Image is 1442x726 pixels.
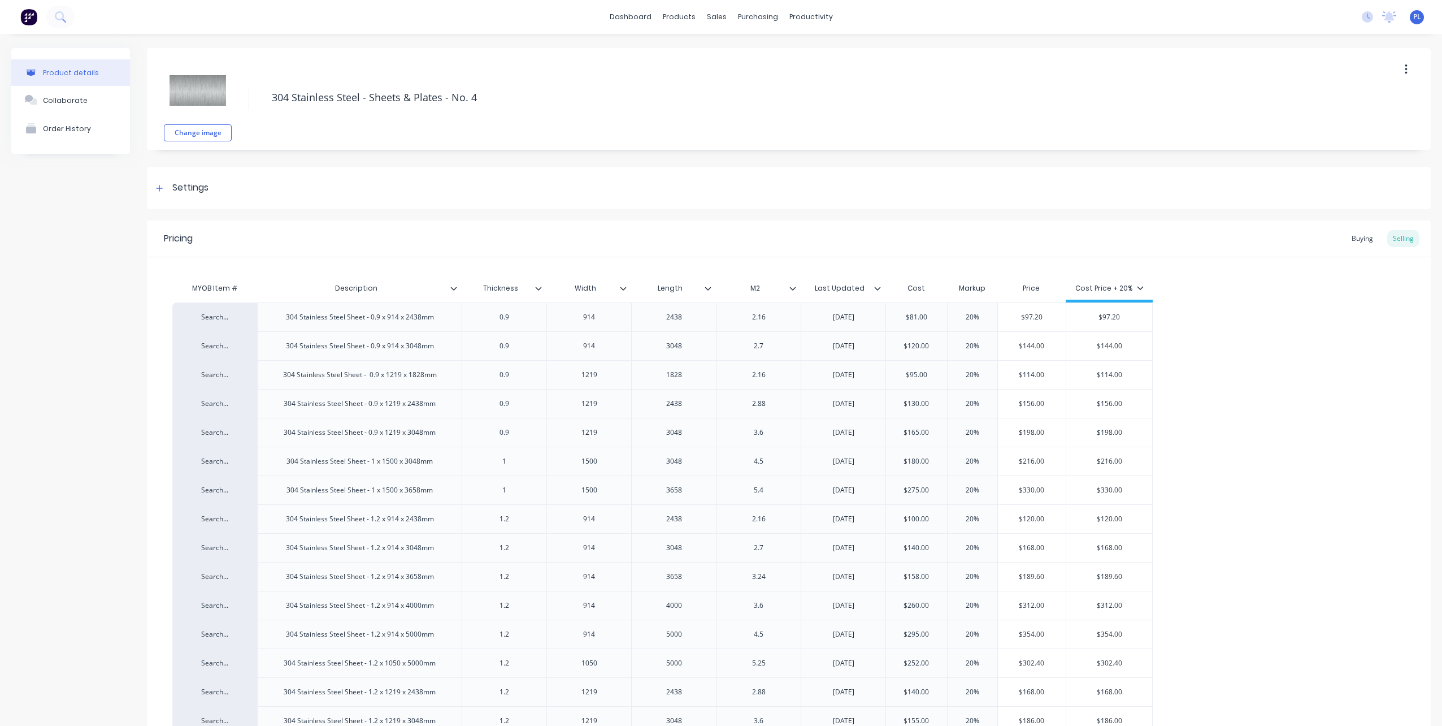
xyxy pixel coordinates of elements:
[184,687,246,697] div: Search...
[886,505,947,533] div: $100.00
[561,396,618,411] div: 1219
[646,368,702,382] div: 1828
[815,598,872,613] div: [DATE]
[172,476,1153,504] div: Search...304 Stainless Steel Sheet - 1 x 1500 x 3658mm1150036585.4[DATE]$275.0020%$330.00$330.00
[1066,332,1152,360] div: $144.00
[43,96,88,105] div: Collaborate
[277,598,443,613] div: 304 Stainless Steel Sheet - 1.2 x 914 x 4000mm
[476,483,533,498] div: 1
[184,600,246,611] div: Search...
[43,124,91,133] div: Order History
[184,716,246,726] div: Search...
[462,274,540,302] div: Thickness
[646,339,702,353] div: 3048
[815,569,872,584] div: [DATE]
[184,341,246,351] div: Search...
[184,370,246,380] div: Search...
[731,656,787,671] div: 5.25
[646,598,702,613] div: 4000
[944,361,1001,389] div: 20%
[476,396,533,411] div: 0.9
[561,310,618,325] div: 914
[1413,12,1421,22] span: PL
[815,541,872,555] div: [DATE]
[561,512,618,526] div: 914
[885,277,947,300] div: Cost
[170,62,226,119] img: file
[274,368,446,382] div: 304 Stainless Steel Sheet - 0.9 x 1219 x 1828mm
[184,399,246,409] div: Search...
[20,8,37,25] img: Factory
[731,512,787,526] div: 2.16
[266,84,1266,111] textarea: 304 Stainless Steel - Sheets & Plates - No. 4
[998,591,1066,620] div: $312.00
[1066,563,1152,591] div: $189.60
[886,476,947,504] div: $275.00
[164,124,232,141] button: Change image
[944,476,1001,504] div: 20%
[815,512,872,526] div: [DATE]
[561,339,618,353] div: 914
[277,541,443,555] div: 304 Stainless Steel Sheet - 1.2 x 914 x 3048mm
[172,277,257,300] div: MYOB Item #
[886,534,947,562] div: $140.00
[476,512,533,526] div: 1.2
[944,534,1001,562] div: 20%
[731,685,787,699] div: 2.88
[561,598,618,613] div: 914
[998,447,1066,476] div: $216.00
[646,454,702,469] div: 3048
[1075,283,1144,293] div: Cost Price + 20%
[998,361,1066,389] div: $114.00
[646,396,702,411] div: 2438
[944,563,1001,591] div: 20%
[886,332,947,360] div: $120.00
[998,678,1066,706] div: $168.00
[947,277,997,300] div: Markup
[172,562,1153,591] div: Search...304 Stainless Steel Sheet - 1.2 x 914 x 3658mm1.291436583.24[DATE]$158.0020%$189.60$189.60
[277,512,443,526] div: 304 Stainless Steel Sheet - 1.2 x 914 x 2438mm
[561,368,618,382] div: 1219
[997,277,1066,300] div: Price
[646,425,702,440] div: 3048
[646,656,702,671] div: 5000
[11,86,130,114] button: Collaborate
[716,274,794,302] div: M2
[944,447,1001,476] div: 20%
[184,312,246,322] div: Search...
[944,620,1001,649] div: 20%
[815,368,872,382] div: [DATE]
[275,425,445,440] div: 304 Stainless Steel Sheet - 0.9 x 1219 x 3048mm
[631,277,716,300] div: Length
[1066,361,1152,389] div: $114.00
[275,396,445,411] div: 304 Stainless Steel Sheet - 0.9 x 1219 x 2438mm
[184,543,246,553] div: Search...
[646,483,702,498] div: 3658
[277,310,443,325] div: 304 Stainless Steel Sheet - 0.9 x 914 x 2438mm
[184,629,246,639] div: Search...
[546,274,624,302] div: Width
[257,274,455,302] div: Description
[1066,390,1152,418] div: $156.00
[1066,303,1152,331] div: $97.20
[657,8,701,25] div: products
[43,68,99,77] div: Product details
[731,454,787,469] div: 4.5
[277,483,442,498] div: 304 Stainless Steel Sheet - 1 x 1500 x 3658mm
[277,454,442,469] div: 304 Stainless Steel Sheet - 1 x 1500 x 3048mm
[784,8,839,25] div: productivity
[561,569,618,584] div: 914
[1346,230,1379,247] div: Buying
[801,277,885,300] div: Last Updated
[561,541,618,555] div: 914
[886,447,947,476] div: $180.00
[815,627,872,642] div: [DATE]
[886,678,947,706] div: $140.00
[886,563,947,591] div: $158.00
[815,425,872,440] div: [DATE]
[184,514,246,524] div: Search...
[11,59,130,86] button: Product details
[731,483,787,498] div: 5.4
[815,685,872,699] div: [DATE]
[561,454,618,469] div: 1500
